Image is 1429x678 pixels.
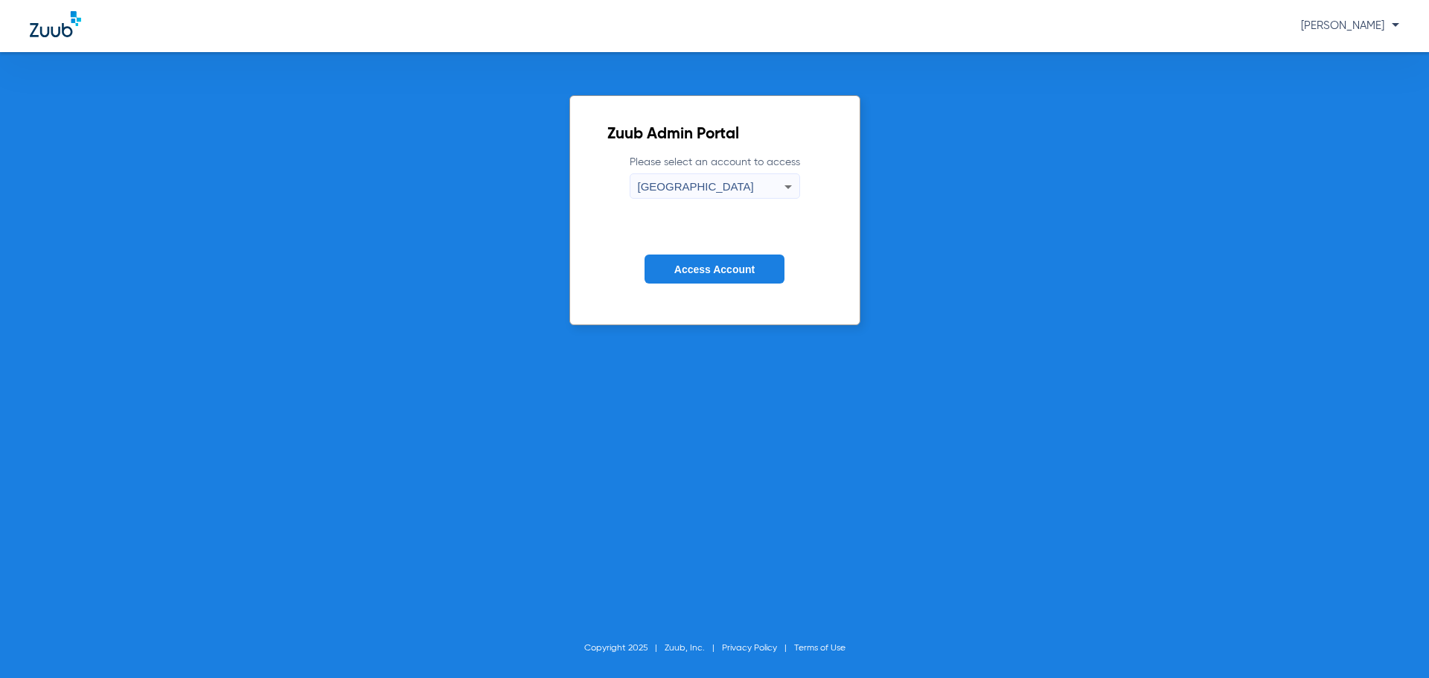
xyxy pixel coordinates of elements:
[638,180,754,193] span: [GEOGRAPHIC_DATA]
[607,127,822,142] h2: Zuub Admin Portal
[722,644,777,653] a: Privacy Policy
[665,641,722,656] li: Zuub, Inc.
[645,255,784,284] button: Access Account
[794,644,845,653] a: Terms of Use
[630,155,800,199] label: Please select an account to access
[584,641,665,656] li: Copyright 2025
[30,11,81,37] img: Zuub Logo
[674,263,755,275] span: Access Account
[1301,20,1399,31] span: [PERSON_NAME]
